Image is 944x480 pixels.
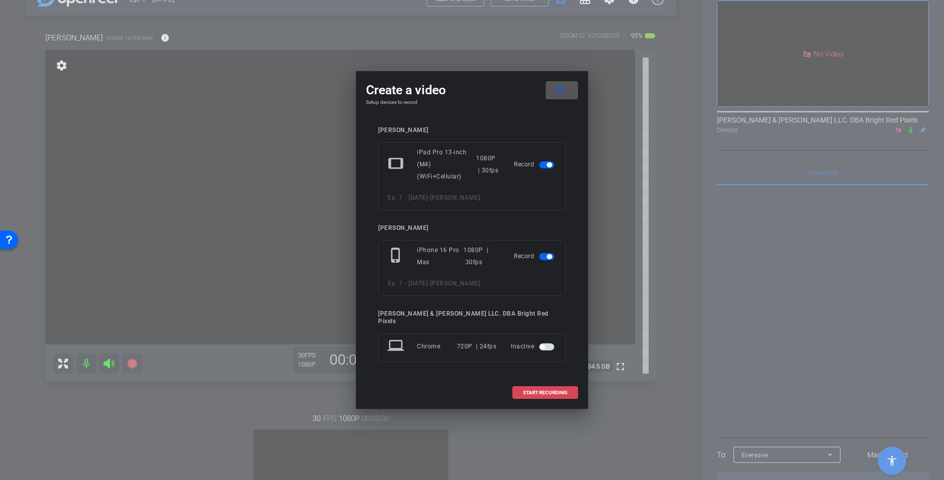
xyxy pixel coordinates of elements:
mat-icon: close [554,84,566,97]
div: 720P | 24fps [457,337,497,355]
div: 1080P | 30fps [463,244,499,268]
mat-icon: phone_iphone [388,247,406,265]
span: [PERSON_NAME] [430,194,481,201]
span: - [428,280,430,287]
span: START RECORDING [523,390,567,395]
div: [PERSON_NAME] [378,127,566,134]
span: Ep. 7 - [DATE] [388,280,428,287]
span: Ep. 7 - [DATE] [388,194,428,201]
div: [PERSON_NAME] [378,224,566,232]
h4: Setup devices to record [366,99,578,105]
div: [PERSON_NAME] & [PERSON_NAME] LLC. DBA Bright Red Pixels [378,310,566,325]
div: iPhone 16 Pro Max [417,244,463,268]
div: Create a video [366,81,578,99]
div: iPad Pro 13-inch (M4) (WiFi+Cellular) [417,146,476,183]
mat-icon: tablet [388,155,406,173]
span: [PERSON_NAME] [430,280,481,287]
div: Record [514,244,556,268]
span: - [428,194,430,201]
button: START RECORDING [512,386,578,399]
div: Record [514,146,556,183]
div: 1080P | 30fps [476,146,499,183]
div: Chrome [417,337,457,355]
div: Inactive [511,337,556,355]
mat-icon: laptop [388,337,406,355]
